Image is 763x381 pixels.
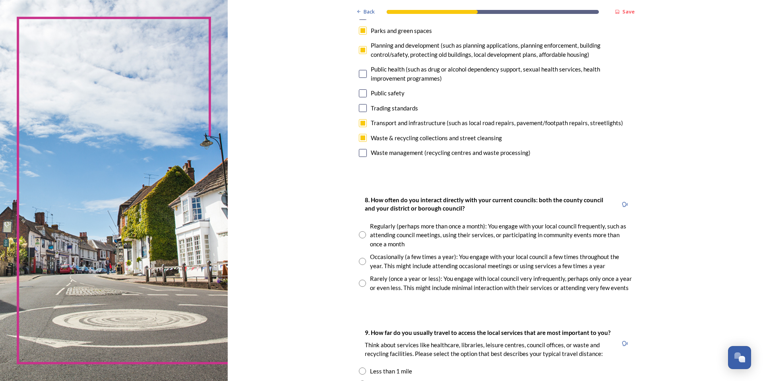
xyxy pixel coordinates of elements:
div: Occasionally (a few times a year): You engage with your local council a few times throughout the ... [370,252,632,270]
div: Transport and infrastructure (such as local road repairs, pavement/footpath repairs, streetlights) [371,118,623,128]
div: Trading standards [371,104,418,113]
div: Public safety [371,89,405,98]
div: Less than 1 mile [370,367,412,376]
div: Waste management (recycling centres and waste processing) [371,148,531,157]
div: Public health (such as drug or alcohol dependency support, sexual health services, health improve... [371,65,632,83]
div: Planning and development (such as planning applications, planning enforcement, building control/s... [371,41,632,59]
strong: Save [622,8,635,15]
strong: 8. How often do you interact directly with your current councils: both the county council and you... [365,196,604,212]
div: Parks and green spaces [371,26,432,35]
div: Regularly (perhaps more than once a month): You engage with your local council frequently, such a... [370,222,632,249]
span: Back [364,8,375,15]
div: Rarely (once a year or less): You engage with local council very infrequently, perhaps only once ... [370,274,632,292]
button: Open Chat [728,346,751,369]
p: Think about services like healthcare, libraries, leisure centres, council offices, or waste and r... [365,341,612,358]
strong: 9. How far do you usually travel to access the local services that are most important to you? [365,329,610,336]
div: Waste & recycling collections and street cleansing [371,133,502,143]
